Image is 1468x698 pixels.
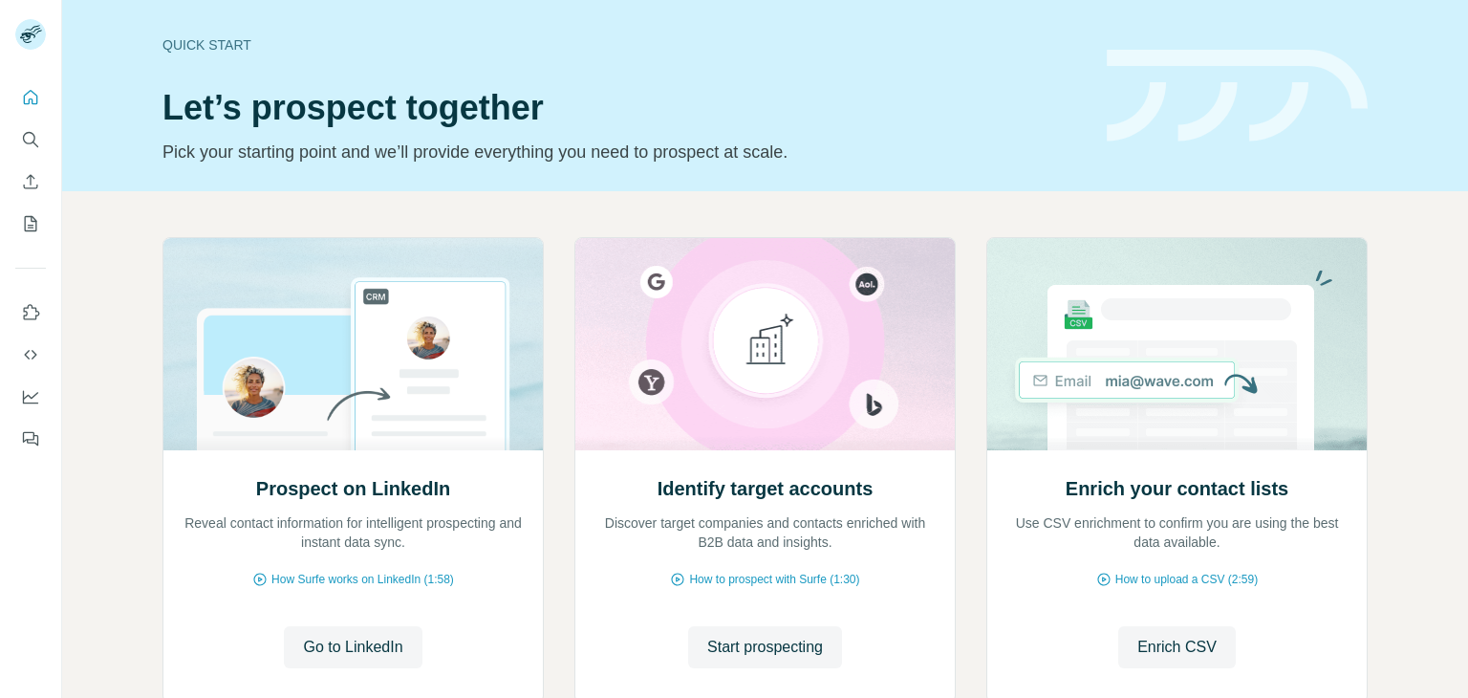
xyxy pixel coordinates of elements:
[15,295,46,330] button: Use Surfe on LinkedIn
[183,513,524,552] p: Reveal contact information for intelligent prospecting and instant data sync.
[15,122,46,157] button: Search
[689,571,859,588] span: How to prospect with Surfe (1:30)
[162,139,1084,165] p: Pick your starting point and we’ll provide everything you need to prospect at scale.
[1006,513,1348,552] p: Use CSV enrichment to confirm you are using the best data available.
[256,475,450,502] h2: Prospect on LinkedIn
[271,571,454,588] span: How Surfe works on LinkedIn (1:58)
[15,380,46,414] button: Dashboard
[707,636,823,659] span: Start prospecting
[284,626,421,668] button: Go to LinkedIn
[594,513,936,552] p: Discover target companies and contacts enriched with B2B data and insights.
[1107,50,1368,142] img: banner
[162,35,1084,55] div: Quick start
[1115,571,1258,588] span: How to upload a CSV (2:59)
[15,338,46,372] button: Use Surfe API
[658,475,874,502] h2: Identify target accounts
[1066,475,1288,502] h2: Enrich your contact lists
[1118,626,1236,668] button: Enrich CSV
[688,626,842,668] button: Start prospecting
[162,238,544,450] img: Prospect on LinkedIn
[162,89,1084,127] h1: Let’s prospect together
[1137,636,1217,659] span: Enrich CSV
[15,164,46,199] button: Enrich CSV
[15,80,46,115] button: Quick start
[303,636,402,659] span: Go to LinkedIn
[15,422,46,456] button: Feedback
[574,238,956,450] img: Identify target accounts
[986,238,1368,450] img: Enrich your contact lists
[15,207,46,241] button: My lists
